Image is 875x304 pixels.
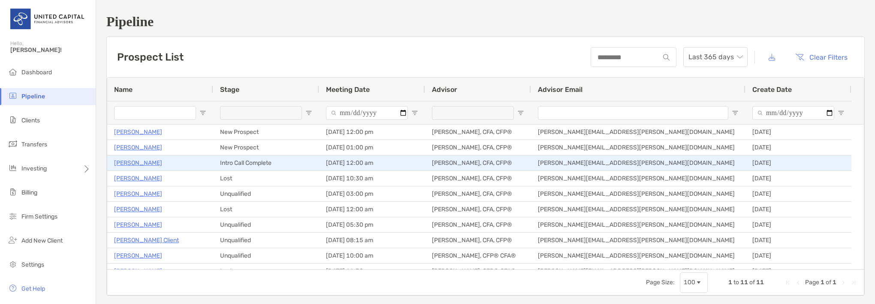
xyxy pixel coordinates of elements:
[432,85,457,94] span: Advisor
[114,127,162,137] a: [PERSON_NAME]
[752,106,834,120] input: Create Date Filter Input
[531,233,745,248] div: [PERSON_NAME][EMAIL_ADDRESS][PERSON_NAME][DOMAIN_NAME]
[425,140,531,155] div: [PERSON_NAME], CFA, CFP®
[199,109,206,116] button: Open Filter Menu
[8,67,18,77] img: dashboard icon
[319,248,425,263] div: [DATE] 10:00 am
[531,171,745,186] div: [PERSON_NAME][EMAIL_ADDRESS][PERSON_NAME][DOMAIN_NAME]
[114,250,162,261] p: [PERSON_NAME]
[749,279,755,286] span: of
[745,264,851,279] div: [DATE]
[8,211,18,221] img: firm-settings icon
[745,202,851,217] div: [DATE]
[21,141,47,148] span: Transfers
[213,140,319,155] div: New Prospect
[425,125,531,140] div: [PERSON_NAME], CFA, CFP®
[319,186,425,201] div: [DATE] 03:00 pm
[21,117,40,124] span: Clients
[732,109,739,116] button: Open Filter Menu
[745,125,851,140] div: [DATE]
[8,259,18,269] img: settings icon
[319,171,425,186] div: [DATE] 10:30 am
[21,93,45,100] span: Pipeline
[745,233,851,248] div: [DATE]
[8,115,18,125] img: clients icon
[106,14,865,30] h1: Pipeline
[114,188,162,199] a: [PERSON_NAME]
[213,217,319,232] div: Unqualified
[213,248,319,263] div: Unqualified
[319,217,425,232] div: [DATE] 05:30 pm
[21,285,45,292] span: Get Help
[319,140,425,155] div: [DATE] 01:00 pm
[114,142,162,153] a: [PERSON_NAME]
[531,217,745,232] div: [PERSON_NAME][EMAIL_ADDRESS][PERSON_NAME][DOMAIN_NAME]
[531,264,745,279] div: [PERSON_NAME][EMAIL_ADDRESS][PERSON_NAME][DOMAIN_NAME]
[680,272,708,293] div: Page Size
[10,3,85,34] img: United Capital Logo
[114,158,162,168] a: [PERSON_NAME]
[728,279,732,286] span: 1
[319,264,425,279] div: [DATE] 11:30 am
[21,237,63,244] span: Add New Client
[114,219,162,230] a: [PERSON_NAME]
[745,217,851,232] div: [DATE]
[752,85,792,94] span: Create Date
[117,51,184,63] h3: Prospect List
[745,186,851,201] div: [DATE]
[733,279,739,286] span: to
[220,85,239,94] span: Stage
[326,85,370,94] span: Meeting Date
[688,48,742,67] span: Last 365 days
[838,109,845,116] button: Open Filter Menu
[833,279,836,286] span: 1
[326,106,408,120] input: Meeting Date Filter Input
[745,155,851,170] div: [DATE]
[795,279,802,286] div: Previous Page
[531,248,745,263] div: [PERSON_NAME][EMAIL_ADDRESS][PERSON_NAME][DOMAIN_NAME]
[517,109,524,116] button: Open Filter Menu
[826,279,831,286] span: of
[840,279,847,286] div: Next Page
[531,125,745,140] div: [PERSON_NAME][EMAIL_ADDRESS][PERSON_NAME][DOMAIN_NAME]
[213,186,319,201] div: Unqualified
[821,279,824,286] span: 1
[8,187,18,197] img: billing icon
[213,233,319,248] div: Unqualified
[213,264,319,279] div: Lost
[531,186,745,201] div: [PERSON_NAME][EMAIL_ADDRESS][PERSON_NAME][DOMAIN_NAME]
[538,85,582,94] span: Advisor Email
[684,279,695,286] div: 100
[425,155,531,170] div: [PERSON_NAME], CFA, CFP®
[425,248,531,263] div: [PERSON_NAME], CFP® CFA®
[850,279,857,286] div: Last Page
[10,46,91,54] span: [PERSON_NAME]!
[114,173,162,184] p: [PERSON_NAME]
[425,217,531,232] div: [PERSON_NAME], CFA, CFP®
[411,109,418,116] button: Open Filter Menu
[114,204,162,215] a: [PERSON_NAME]
[114,85,133,94] span: Name
[425,202,531,217] div: [PERSON_NAME], CFA, CFP®
[740,279,748,286] span: 11
[319,155,425,170] div: [DATE] 12:00 am
[21,165,47,172] span: Investing
[8,139,18,149] img: transfers icon
[21,69,52,76] span: Dashboard
[425,233,531,248] div: [PERSON_NAME], CFA, CFP®
[213,125,319,140] div: New Prospect
[213,171,319,186] div: Lost
[745,140,851,155] div: [DATE]
[745,171,851,186] div: [DATE]
[646,279,675,286] div: Page Size:
[114,235,179,246] a: [PERSON_NAME] Client
[531,202,745,217] div: [PERSON_NAME][EMAIL_ADDRESS][PERSON_NAME][DOMAIN_NAME]
[21,189,37,196] span: Billing
[114,266,162,277] a: [PERSON_NAME]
